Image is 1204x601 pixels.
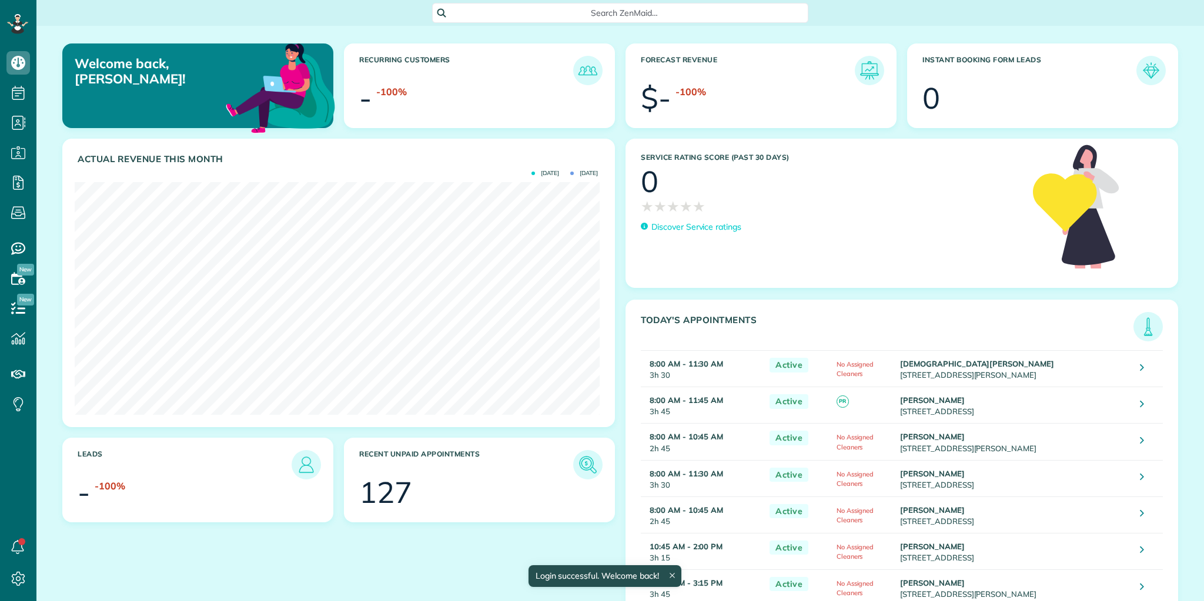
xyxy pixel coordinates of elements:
td: 2h 45 [641,424,764,460]
td: 3h 30 [641,351,764,387]
div: 0 [922,83,940,113]
strong: 8:00 AM - 11:45 AM [650,395,723,405]
span: PR [837,395,849,408]
span: [DATE] [531,170,559,176]
span: ★ [680,196,693,217]
strong: [PERSON_NAME] [900,432,965,441]
h3: Leads [78,450,292,479]
strong: [PERSON_NAME] [900,395,965,405]
span: New [17,294,34,305]
td: [STREET_ADDRESS] [897,387,1131,424]
strong: [PERSON_NAME] [900,578,965,587]
span: No Assigned Cleaners [837,360,874,378]
img: icon_todays_appointments-901f7ab196bb0bea1936b74009e4eb5ffbc2d2711fa7634e0d609ed5ef32b18b.png [1136,315,1160,338]
span: [DATE] [570,170,598,176]
span: ★ [641,196,654,217]
span: No Assigned Cleaners [837,579,874,597]
td: [STREET_ADDRESS][PERSON_NAME] [897,424,1131,460]
strong: 11:30 AM - 3:15 PM [650,578,723,587]
span: ★ [654,196,667,217]
img: icon_unpaid_appointments-47b8ce3997adf2238b356f14209ab4cced10bd1f174958f3ca8f1d0dd7fffeee.png [576,453,600,476]
img: icon_forecast_revenue-8c13a41c7ed35a8dcfafea3cbb826a0462acb37728057bba2d056411b612bbbe.png [858,59,881,82]
h3: Today's Appointments [641,315,1133,341]
span: No Assigned Cleaners [837,470,874,488]
span: Active [770,504,808,519]
span: Active [770,577,808,592]
td: [STREET_ADDRESS] [897,533,1131,569]
h3: Instant Booking Form Leads [922,56,1136,85]
strong: 8:00 AM - 11:30 AM [650,359,723,368]
span: Active [770,431,808,445]
strong: 8:00 AM - 10:45 AM [650,505,723,515]
div: Login successful. Welcome back! [528,565,681,587]
span: Active [770,358,808,372]
span: Active [770,468,808,482]
h3: Forecast Revenue [641,56,855,85]
p: Welcome back, [PERSON_NAME]! [75,56,247,87]
span: Active [770,394,808,409]
strong: [PERSON_NAME] [900,469,965,478]
div: 127 [359,478,412,507]
td: [STREET_ADDRESS][PERSON_NAME] [897,351,1131,387]
span: ★ [667,196,680,217]
span: Active [770,540,808,555]
strong: [DEMOGRAPHIC_DATA][PERSON_NAME] [900,359,1054,368]
div: - [359,83,372,113]
img: icon_leads-1bed01f49abd5b7fead27621c3d59655bb73ed531f8eeb49469d10e621d6b896.png [295,453,318,476]
div: $- [641,83,671,113]
a: Discover Service ratings [641,221,741,233]
td: 3h 45 [641,387,764,424]
td: 3h 30 [641,460,764,496]
h3: Recurring Customers [359,56,573,85]
strong: 8:00 AM - 11:30 AM [650,469,723,478]
strong: 10:45 AM - 2:00 PM [650,542,723,551]
div: - [78,478,90,507]
h3: Service Rating score (past 30 days) [641,153,1021,162]
img: dashboard_welcome-42a62b7d889689a78055ac9021e634bf52bae3f8056760290aed330b23ab8690.png [223,30,337,144]
td: [STREET_ADDRESS] [897,460,1131,496]
td: [STREET_ADDRESS] [897,496,1131,533]
div: -100% [376,85,407,99]
span: No Assigned Cleaners [837,543,874,560]
span: New [17,264,34,276]
span: ★ [693,196,705,217]
strong: [PERSON_NAME] [900,542,965,551]
span: No Assigned Cleaners [837,506,874,524]
strong: 8:00 AM - 10:45 AM [650,432,723,441]
span: No Assigned Cleaners [837,433,874,451]
div: -100% [675,85,706,99]
div: -100% [95,479,125,493]
p: Discover Service ratings [651,221,741,233]
strong: [PERSON_NAME] [900,505,965,515]
td: 2h 45 [641,496,764,533]
td: 3h 15 [641,533,764,569]
h3: Actual Revenue this month [78,154,603,164]
img: icon_recurring_customers-cf858462ba22bcd05b5a5880d41d6543d210077de5bb9ebc9590e49fd87d84ed.png [576,59,600,82]
h3: Recent unpaid appointments [359,450,573,479]
img: icon_form_leads-04211a6a04a5b2264e4ee56bc0799ec3eb69b7e499cbb523a139df1d13a81ae0.png [1139,59,1163,82]
div: 0 [641,167,658,196]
